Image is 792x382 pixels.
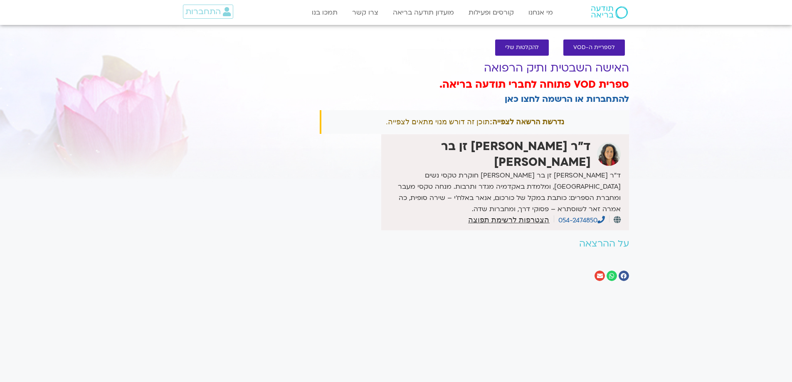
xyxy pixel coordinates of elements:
[320,239,629,249] h2: על ההרצאה
[607,271,617,281] div: שיתוף ב whatsapp
[591,6,628,19] img: תודעה בריאה
[597,142,621,166] img: ד״ר צילה זן בר צור
[595,271,605,281] div: שיתוף ב email
[505,93,629,105] a: להתחברות או הרשמה לחצו כאן
[348,5,382,20] a: צרו קשר
[320,110,629,134] div: תוכן זה דורש מנוי מתאים לצפייה.
[185,7,221,16] span: התחברות
[619,271,629,281] div: שיתוף ב facebook
[308,5,342,20] a: תמכו בנו
[468,216,549,224] a: הצטרפות לרשימת תפוצה
[183,5,233,19] a: התחברות
[320,78,629,92] h3: ספרית VOD פתוחה לחברי תודעה בריאה.
[524,5,557,20] a: מי אנחנו
[383,170,620,215] p: ד”ר [PERSON_NAME] זן בר [PERSON_NAME] חוקרת טקסי נשים [GEOGRAPHIC_DATA], ומלמדת באקדמיה מגדר ותרב...
[505,44,539,51] span: להקלטות שלי
[441,138,591,170] strong: ד״ר [PERSON_NAME] זן בר [PERSON_NAME]
[389,5,458,20] a: מועדון תודעה בריאה
[495,39,549,56] a: להקלטות שלי
[320,62,629,74] h1: האישה השבטית ותיק הרפואה
[563,39,625,56] a: לספריית ה-VOD
[490,118,564,126] strong: נדרשת הרשאה לצפייה:
[558,216,605,225] a: 054-2474850
[573,44,615,51] span: לספריית ה-VOD
[464,5,518,20] a: קורסים ופעילות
